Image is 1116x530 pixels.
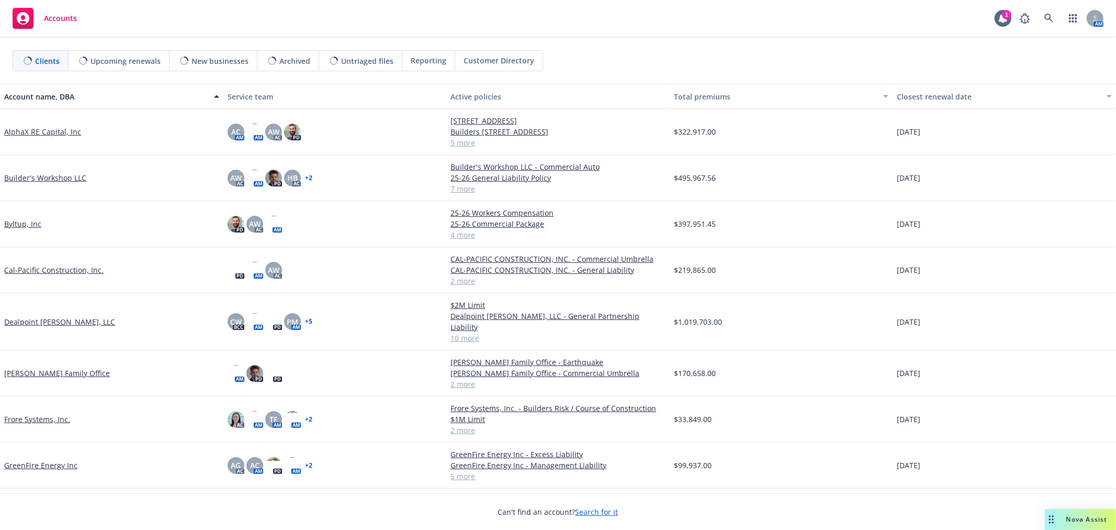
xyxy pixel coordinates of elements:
span: $495,967.56 [674,172,716,183]
a: 7 more [450,183,666,194]
span: $397,951.45 [674,218,716,229]
span: [DATE] [897,316,920,327]
span: PM [287,316,298,327]
span: AW [230,172,242,183]
img: photo [246,365,263,382]
a: Frore Systems, Inc. - Builders Risk / Course of Construction [450,403,666,414]
img: photo [246,262,263,279]
a: Accounts [8,4,81,33]
div: Active policies [450,91,666,102]
span: $322,917.00 [674,126,716,137]
span: [DATE] [897,172,920,183]
span: AG [231,460,241,471]
span: [DATE] [897,218,920,229]
a: Byltup, Inc [4,218,41,229]
button: Active policies [446,84,670,109]
img: photo [246,313,263,330]
span: $219,865.00 [674,264,716,275]
span: [DATE] [897,460,920,471]
a: GreenFire Energy Inc - Management Liability [450,460,666,471]
a: Switch app [1063,8,1084,29]
a: + 5 [305,318,312,325]
span: $99,937.00 [674,460,712,471]
span: Upcoming renewals [91,56,161,67]
a: [PERSON_NAME] Family Office - Commercial Umbrella [450,368,666,379]
span: TF [269,414,277,425]
a: $1M Limit [450,414,666,425]
span: Accounts [44,14,77,23]
a: 2 more [450,425,666,436]
div: Closest renewal date [897,91,1100,102]
span: [DATE] [897,368,920,379]
span: AW [268,264,279,275]
a: [PERSON_NAME] Family Office [4,368,110,379]
a: Builders [STREET_ADDRESS] [450,126,666,137]
span: AW [268,126,279,137]
a: + 2 [305,462,312,469]
button: Closest renewal date [893,84,1116,109]
div: 1 [1002,10,1011,19]
a: $2M Limit [450,300,666,311]
img: photo [284,457,301,474]
div: Service team [228,91,443,102]
span: $33,849.00 [674,414,712,425]
button: Nova Assist [1045,509,1116,530]
a: AlphaX RE Capital, Inc [4,126,81,137]
a: 10 more [450,333,666,344]
span: Reporting [411,55,446,66]
a: CAL-PACIFIC CONSTRUCTION, INC. - Commercial Umbrella [450,253,666,264]
span: [DATE] [897,264,920,275]
img: photo [284,124,301,140]
a: 5 more [450,471,666,482]
a: Builder's Workshop LLC - Commercial Auto [450,161,666,172]
button: Service team [223,84,447,109]
span: Nova Assist [1066,515,1108,524]
a: 5 more [450,137,666,148]
span: AC [250,460,260,471]
a: [PERSON_NAME] Family Office - Earthquake [450,357,666,368]
a: 25-26 Workers Compensation [450,207,666,218]
a: Search [1039,8,1059,29]
span: $1,019,703.00 [674,316,722,327]
a: 2 more [450,275,666,286]
a: + 2 [305,175,312,181]
div: Total premiums [674,91,877,102]
img: photo [265,365,282,382]
a: 25-26 General Liability Policy [450,172,666,183]
a: 4 more [450,229,666,240]
span: New businesses [191,56,249,67]
span: [DATE] [897,126,920,137]
img: photo [228,262,244,279]
a: Builder's Workshop LLC [4,172,86,183]
div: Drag to move [1045,509,1058,530]
a: + 2 [305,416,312,423]
a: CAL-PACIFIC CONSTRUCTION, INC. - General Liability [450,264,666,275]
div: Account name, DBA [4,91,208,102]
img: photo [265,457,282,474]
a: GreenFire Energy Inc [4,460,77,471]
img: photo [228,411,244,428]
a: Report a Bug [1014,8,1035,29]
span: AC [231,126,241,137]
button: Total premiums [670,84,893,109]
span: Customer Directory [464,55,534,66]
span: Clients [35,56,60,67]
a: [STREET_ADDRESS] [450,115,666,126]
a: Dealpoint [PERSON_NAME], LLC [4,316,115,327]
a: 2 more [450,379,666,390]
img: photo [265,216,282,233]
img: photo [246,124,263,140]
span: CW [230,316,242,327]
img: photo [228,365,244,382]
span: Untriaged files [341,56,393,67]
span: HB [287,172,298,183]
span: $170,658.00 [674,368,716,379]
a: Cal-Pacific Construction, Inc. [4,264,104,275]
img: photo [284,411,301,428]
